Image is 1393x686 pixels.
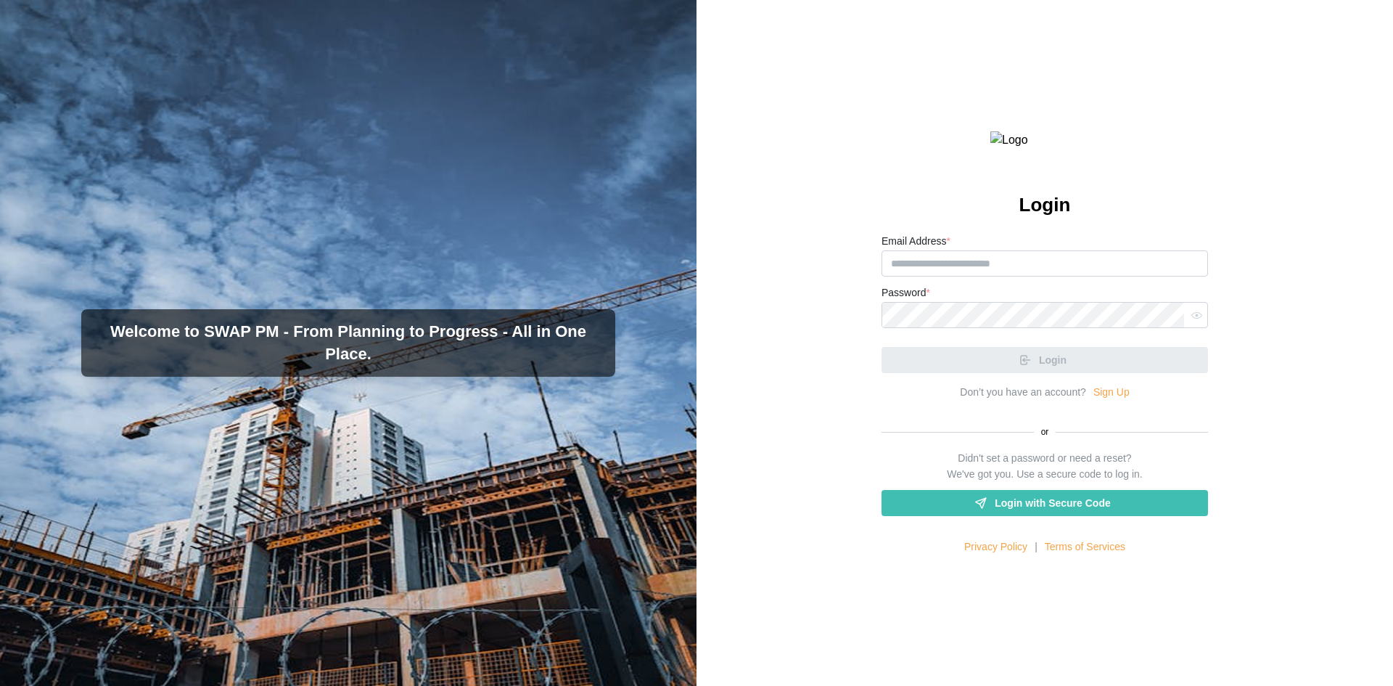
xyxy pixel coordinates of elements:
div: Didn't set a password or need a reset? We've got you. Use a secure code to log in. [947,451,1142,482]
img: Logo [990,131,1099,150]
a: Login with Secure Code [882,490,1208,516]
div: Don’t you have an account? [960,385,1086,401]
label: Email Address [882,234,950,250]
label: Password [882,285,930,301]
a: Terms of Services [1045,539,1125,555]
h3: Welcome to SWAP PM - From Planning to Progress - All in One Place. [93,321,604,366]
a: Sign Up [1093,385,1130,401]
div: | [1035,539,1037,555]
div: or [882,425,1208,439]
span: Login with Secure Code [995,491,1110,515]
h2: Login [1019,192,1071,218]
a: Privacy Policy [964,539,1027,555]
